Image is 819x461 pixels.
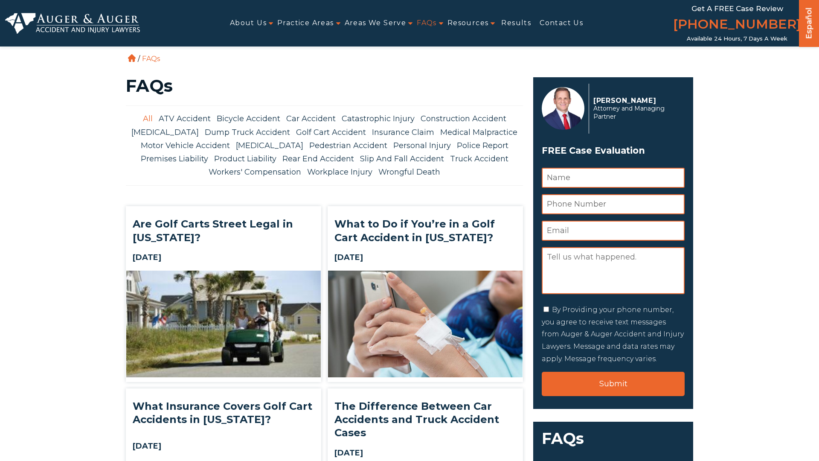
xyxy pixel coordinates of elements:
[5,13,140,33] img: Auger & Auger Accident and Injury Lawyers Logo
[691,4,783,13] span: Get a FREE Case Review
[141,154,208,164] a: Premises Liability
[593,105,680,121] span: Attorney and Managing Partner
[542,168,685,188] input: Name
[126,77,523,94] h1: FAQs
[296,127,366,138] a: Golf Cart Accident
[205,127,290,138] a: Dump Truck Accident
[447,14,489,33] a: Resources
[417,14,437,33] a: FAQs
[372,127,434,138] a: Insurance Claim
[501,14,531,33] a: Results
[126,211,321,377] a: Are Golf Carts Street Legal in [US_STATE]? [DATE] Are Golf Carts Street Legal in North Carolina?
[378,167,440,178] a: Wrongful Death
[687,35,787,42] span: Available 24 Hours, 7 Days a Week
[328,211,523,250] h2: What to Do if You’re in a Golf Cart Accident in [US_STATE]?
[142,55,160,63] a: FAQs
[542,372,685,396] input: Submit
[328,211,523,377] a: What to Do if You’re in a Golf Cart Accident in [US_STATE]? [DATE] What to Do if You’re in a Golf...
[236,140,303,151] a: [MEDICAL_DATA]
[214,154,276,164] a: Product Liability
[286,114,336,124] a: Car Accident
[542,143,685,159] span: FREE Case Evaluation
[217,114,280,124] a: Bicycle Accident
[128,54,136,62] a: Home
[593,96,680,105] p: [PERSON_NAME]
[345,14,407,33] a: Areas We Serve
[421,114,506,124] a: Construction Accident
[542,306,684,363] label: By Providing your phone number, you agree to receive text messages from Auger & Auger Accident an...
[393,140,451,151] a: Personal Injury
[673,15,801,35] a: [PHONE_NUMBER]
[277,14,334,33] a: Practice Areas
[328,271,523,377] img: What to Do if You’re in a Golf Cart Accident in North Carolina?
[126,271,321,377] img: Are Golf Carts Street Legal in North Carolina?
[126,211,321,250] h2: Are Golf Carts Street Legal in [US_STATE]?
[309,140,387,151] a: Pedestrian Accident
[126,251,321,271] strong: [DATE]
[542,221,685,241] input: Email
[126,439,321,459] strong: [DATE]
[141,140,230,151] a: Motor Vehicle Accident
[159,114,211,124] a: ATV Accident
[209,167,301,178] a: Workers' Compensation
[131,127,199,138] a: [MEDICAL_DATA]
[342,114,415,124] a: Catastrophic Injury
[307,167,372,178] a: Workplace Injury
[450,154,508,164] a: Truck Accident
[282,154,354,164] a: Rear End Accident
[143,114,153,124] a: All
[126,393,321,432] h2: What Insurance Covers Golf Cart Accidents in [US_STATE]?
[230,14,267,33] a: About Us
[328,251,523,271] strong: [DATE]
[360,154,444,164] a: Slip And Fall Accident
[457,140,508,151] a: Police Report
[440,127,517,138] a: Medical Malpractice
[540,14,583,33] a: Contact Us
[542,194,685,214] input: Phone Number
[328,393,523,446] h2: The Difference Between Car Accidents and Truck Accident Cases
[542,87,584,130] img: Herbert Auger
